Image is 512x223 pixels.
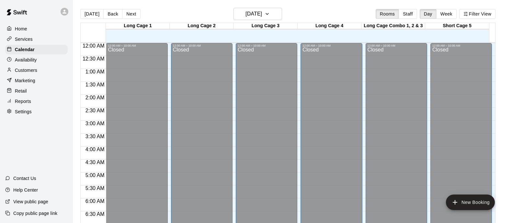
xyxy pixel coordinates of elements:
[15,77,35,84] p: Marketing
[446,195,495,210] button: add
[84,82,106,87] span: 1:30 AM
[5,107,68,117] a: Settings
[13,198,48,205] p: View public page
[84,185,106,191] span: 5:30 AM
[81,43,106,49] span: 12:00 AM
[298,23,361,29] div: Long Cage 4
[5,76,68,85] a: Marketing
[15,57,37,63] p: Availability
[108,44,165,47] div: 12:00 AM – 10:00 AM
[15,88,27,94] p: Retail
[5,96,68,106] a: Reports
[84,121,106,126] span: 3:00 AM
[170,23,233,29] div: Long Cage 2
[106,23,170,29] div: Long Cage 1
[15,26,27,32] p: Home
[368,44,425,47] div: 12:00 AM – 10:00 AM
[5,55,68,65] a: Availability
[13,175,36,182] p: Contact Us
[436,9,457,19] button: Week
[5,86,68,96] a: Retail
[245,9,262,18] h6: [DATE]
[84,198,106,204] span: 6:00 AM
[15,36,33,42] p: Services
[15,98,31,105] p: Reports
[80,9,104,19] button: [DATE]
[81,56,106,61] span: 12:30 AM
[15,67,37,73] p: Customers
[459,9,495,19] button: Filter View
[13,210,57,217] p: Copy public page link
[84,134,106,139] span: 3:30 AM
[238,44,295,47] div: 12:00 AM – 10:00 AM
[420,9,437,19] button: Day
[84,147,106,152] span: 4:00 AM
[13,187,38,193] p: Help Center
[233,8,282,20] button: [DATE]
[103,9,122,19] button: Back
[84,108,106,113] span: 2:30 AM
[5,65,68,75] a: Customers
[425,23,489,29] div: Short Cage 5
[5,45,68,54] a: Calendar
[399,9,417,19] button: Staff
[84,211,106,217] span: 6:30 AM
[84,95,106,100] span: 2:00 AM
[15,108,32,115] p: Settings
[5,24,68,34] a: Home
[302,44,360,47] div: 12:00 AM – 10:00 AM
[173,44,231,47] div: 12:00 AM – 10:00 AM
[376,9,399,19] button: Rooms
[233,23,297,29] div: Long Cage 3
[15,46,35,53] p: Calendar
[432,44,490,47] div: 12:00 AM – 10:00 AM
[122,9,140,19] button: Next
[84,69,106,74] span: 1:00 AM
[5,34,68,44] a: Services
[361,23,425,29] div: Long Cage Combo 1, 2 & 3
[84,173,106,178] span: 5:00 AM
[84,160,106,165] span: 4:30 AM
